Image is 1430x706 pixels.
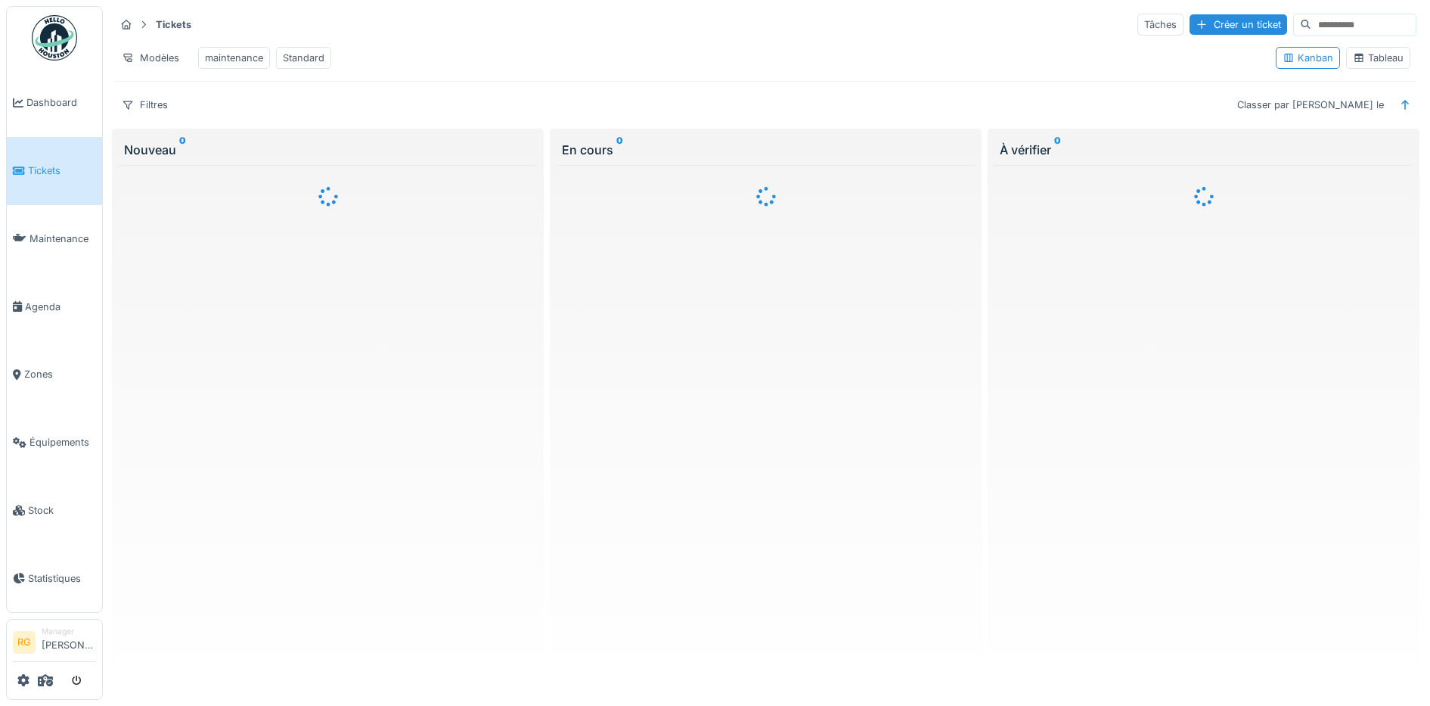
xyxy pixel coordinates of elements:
[24,367,96,381] span: Zones
[1137,14,1183,36] div: Tâches
[7,272,102,341] a: Agenda
[1353,51,1404,65] div: Tableau
[42,626,96,658] li: [PERSON_NAME]
[13,631,36,654] li: RG
[7,137,102,205] a: Tickets
[7,477,102,545] a: Stock
[124,141,532,159] div: Nouveau
[7,409,102,477] a: Équipements
[29,232,96,246] span: Maintenance
[616,141,623,159] sup: 0
[28,503,96,518] span: Stock
[42,626,96,637] div: Manager
[115,47,186,69] div: Modèles
[562,141,969,159] div: En cours
[29,435,96,449] span: Équipements
[28,571,96,586] span: Statistiques
[25,300,96,314] span: Agenda
[1190,14,1287,35] div: Créer un ticket
[28,163,96,178] span: Tickets
[7,341,102,409] a: Zones
[1054,141,1061,159] sup: 0
[283,51,324,65] div: Standard
[179,141,186,159] sup: 0
[1000,141,1407,159] div: À vérifier
[115,94,175,116] div: Filtres
[1230,94,1391,116] div: Classer par [PERSON_NAME] le
[1283,51,1333,65] div: Kanban
[7,544,102,612] a: Statistiques
[150,17,197,32] strong: Tickets
[205,51,263,65] div: maintenance
[7,205,102,273] a: Maintenance
[26,95,96,110] span: Dashboard
[32,15,77,61] img: Badge_color-CXgf-gQk.svg
[7,69,102,137] a: Dashboard
[13,626,96,662] a: RG Manager[PERSON_NAME]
